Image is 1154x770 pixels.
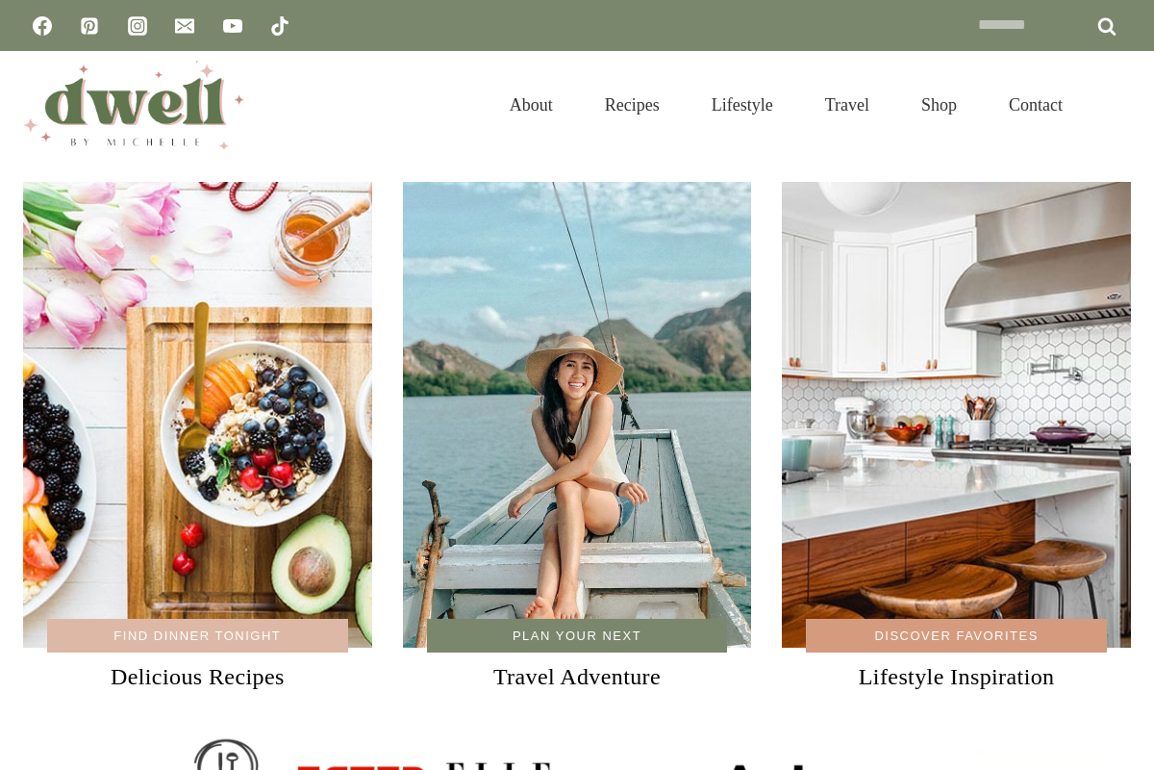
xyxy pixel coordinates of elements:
nav: Primary Navigation [484,71,1089,139]
button: View Search Form [1098,89,1131,121]
a: Contact [983,71,1089,139]
img: DWELL by michelle [23,61,244,149]
a: Pinterest [70,7,109,45]
a: Recipes [579,71,686,139]
a: About [484,71,579,139]
a: Lifestyle [686,71,799,139]
a: Email [165,7,204,45]
a: Facebook [23,7,62,45]
a: Instagram [118,7,157,45]
a: Shop [895,71,983,139]
a: YouTube [213,7,252,45]
a: TikTok [261,7,299,45]
a: Travel [799,71,895,139]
